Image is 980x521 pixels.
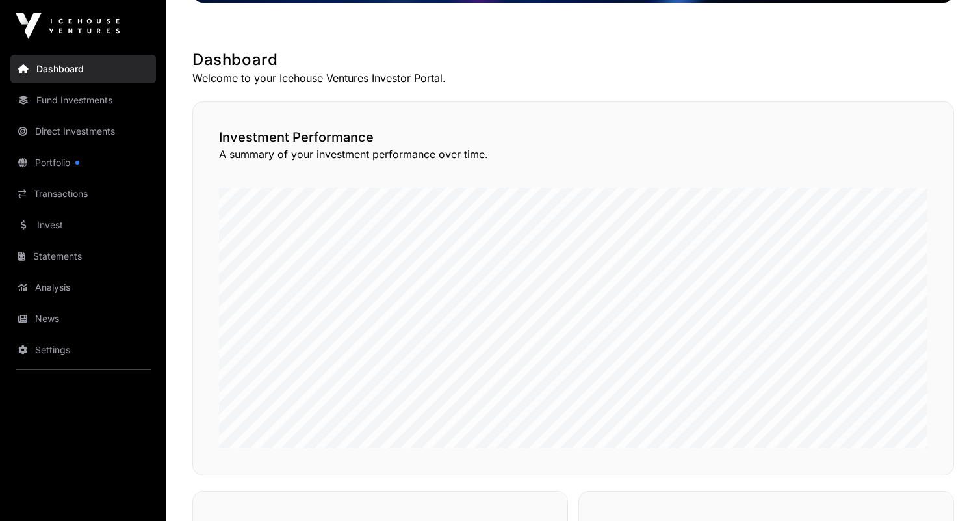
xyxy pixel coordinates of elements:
a: Invest [10,211,156,239]
a: News [10,304,156,333]
a: Dashboard [10,55,156,83]
a: Analysis [10,273,156,302]
a: Direct Investments [10,117,156,146]
a: Settings [10,336,156,364]
h2: Investment Performance [219,128,927,146]
a: Fund Investments [10,86,156,114]
a: Transactions [10,180,156,208]
p: A summary of your investment performance over time. [219,146,927,162]
a: Statements [10,242,156,271]
h1: Dashboard [192,49,954,70]
p: Welcome to your Icehouse Ventures Investor Portal. [192,70,954,86]
img: Icehouse Ventures Logo [16,13,120,39]
iframe: Chat Widget [915,459,980,521]
a: Portfolio [10,148,156,177]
